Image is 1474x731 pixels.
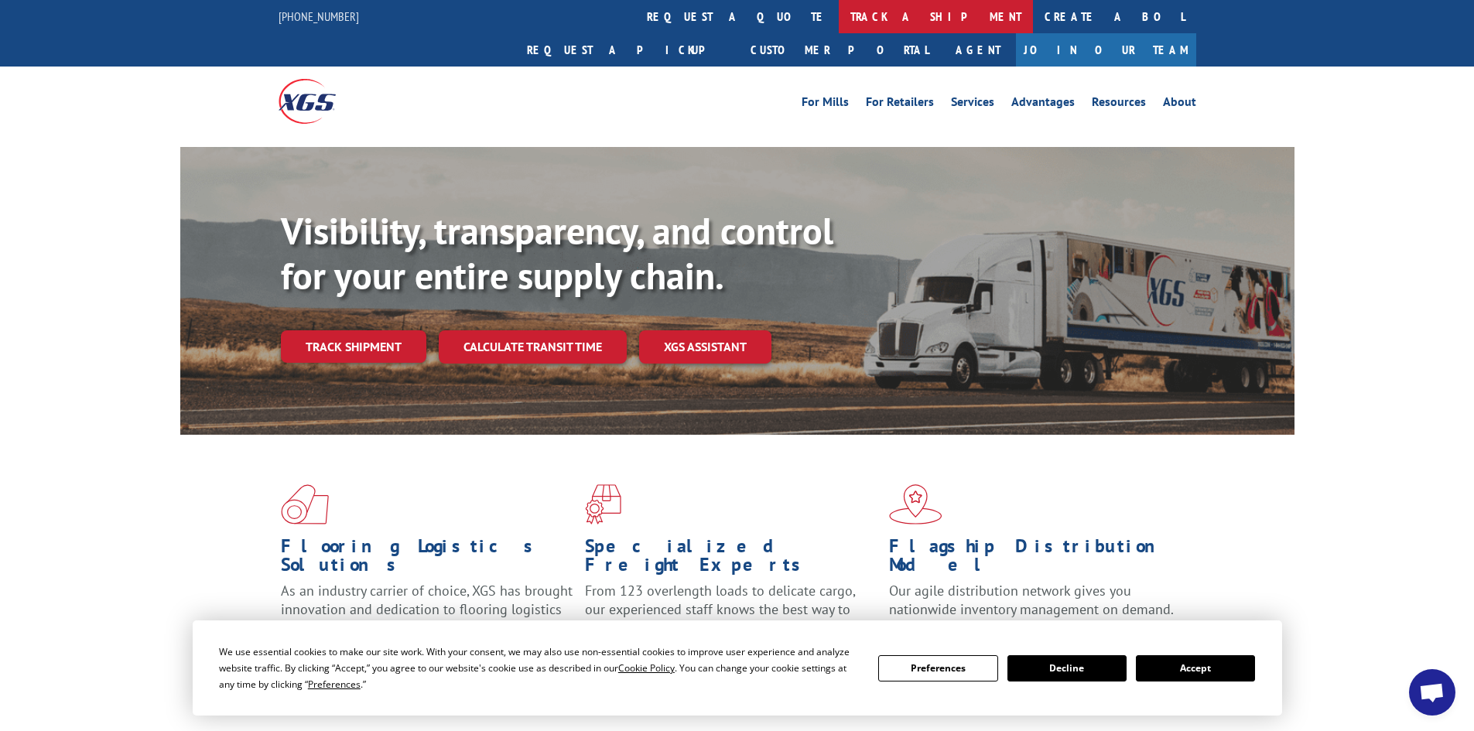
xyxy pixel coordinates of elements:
[1409,669,1455,716] div: Open chat
[281,484,329,524] img: xgs-icon-total-supply-chain-intelligence-red
[1016,33,1196,67] a: Join Our Team
[889,484,942,524] img: xgs-icon-flagship-distribution-model-red
[951,96,994,113] a: Services
[279,9,359,24] a: [PHONE_NUMBER]
[889,537,1182,582] h1: Flagship Distribution Model
[940,33,1016,67] a: Agent
[439,330,627,364] a: Calculate transit time
[219,644,860,692] div: We use essential cookies to make our site work. With your consent, we may also use non-essential ...
[1136,655,1255,681] button: Accept
[585,537,877,582] h1: Specialized Freight Experts
[1163,96,1196,113] a: About
[1092,96,1146,113] a: Resources
[739,33,940,67] a: Customer Portal
[1007,655,1127,681] button: Decline
[281,330,426,363] a: Track shipment
[889,582,1174,618] span: Our agile distribution network gives you nationwide inventory management on demand.
[281,582,573,637] span: As an industry carrier of choice, XGS has brought innovation and dedication to flooring logistics...
[281,537,573,582] h1: Flooring Logistics Solutions
[1011,96,1075,113] a: Advantages
[878,655,997,681] button: Preferences
[308,678,361,691] span: Preferences
[639,330,771,364] a: XGS ASSISTANT
[802,96,849,113] a: For Mills
[515,33,739,67] a: Request a pickup
[585,582,877,651] p: From 123 overlength loads to delicate cargo, our experienced staff knows the best way to move you...
[866,96,934,113] a: For Retailers
[281,207,833,299] b: Visibility, transparency, and control for your entire supply chain.
[618,661,675,675] span: Cookie Policy
[585,484,621,524] img: xgs-icon-focused-on-flooring-red
[193,620,1282,716] div: Cookie Consent Prompt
